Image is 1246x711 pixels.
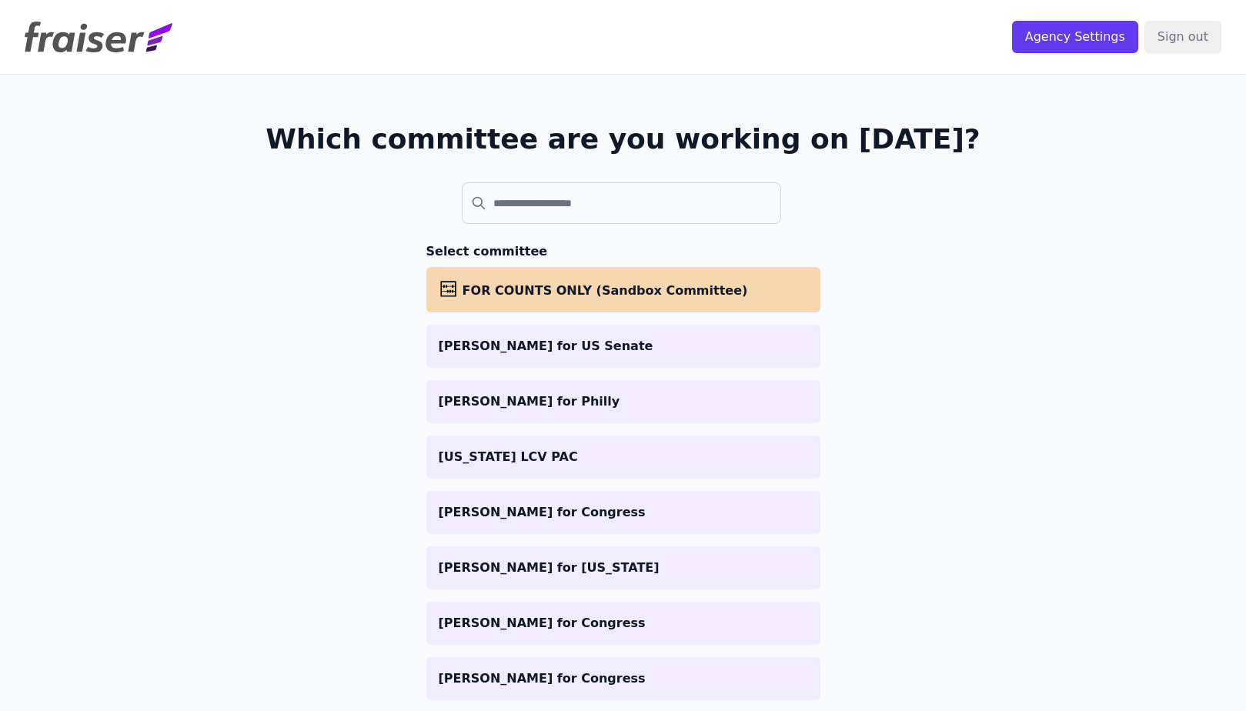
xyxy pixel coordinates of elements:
[439,669,808,688] p: [PERSON_NAME] for Congress
[1012,21,1138,53] input: Agency Settings
[463,283,748,298] span: FOR COUNTS ONLY (Sandbox Committee)
[266,124,980,155] h1: Which committee are you working on [DATE]?
[426,546,820,589] a: [PERSON_NAME] for [US_STATE]
[426,436,820,479] a: [US_STATE] LCV PAC
[25,22,172,52] img: Fraiser Logo
[426,657,820,700] a: [PERSON_NAME] for Congress
[1144,21,1221,53] input: Sign out
[439,448,808,466] p: [US_STATE] LCV PAC
[426,267,820,312] a: FOR COUNTS ONLY (Sandbox Committee)
[426,380,820,423] a: [PERSON_NAME] for Philly
[426,242,820,261] h3: Select committee
[439,337,808,355] p: [PERSON_NAME] for US Senate
[426,491,820,534] a: [PERSON_NAME] for Congress
[439,503,808,522] p: [PERSON_NAME] for Congress
[426,325,820,368] a: [PERSON_NAME] for US Senate
[426,602,820,645] a: [PERSON_NAME] for Congress
[439,614,808,633] p: [PERSON_NAME] for Congress
[439,392,808,411] p: [PERSON_NAME] for Philly
[439,559,808,577] p: [PERSON_NAME] for [US_STATE]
